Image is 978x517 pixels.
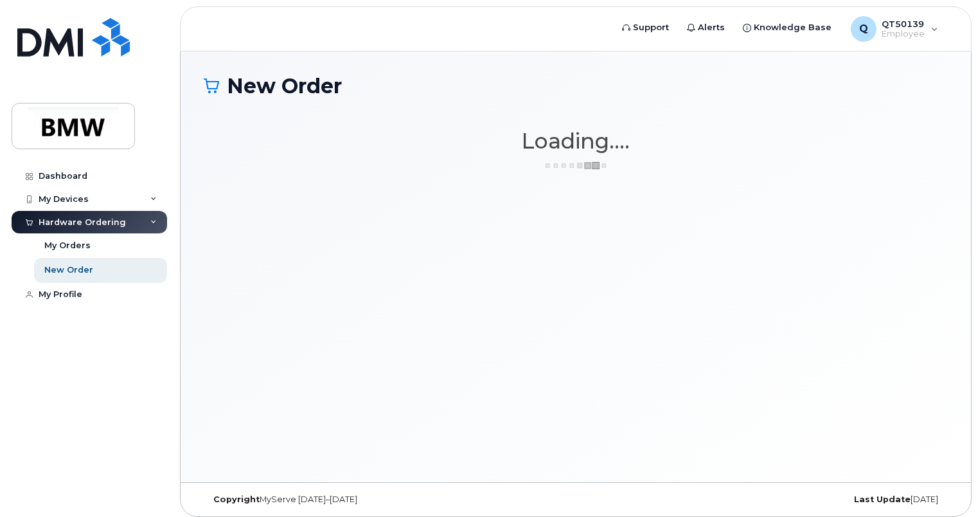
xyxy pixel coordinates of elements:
[213,494,260,504] strong: Copyright
[700,494,948,505] div: [DATE]
[544,161,608,170] img: ajax-loader-3a6953c30dc77f0bf724df975f13086db4f4c1262e45940f03d1251963f1bf2e.gif
[854,494,911,504] strong: Last Update
[204,494,452,505] div: MyServe [DATE]–[DATE]
[204,75,948,97] h1: New Order
[204,129,948,152] h1: Loading....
